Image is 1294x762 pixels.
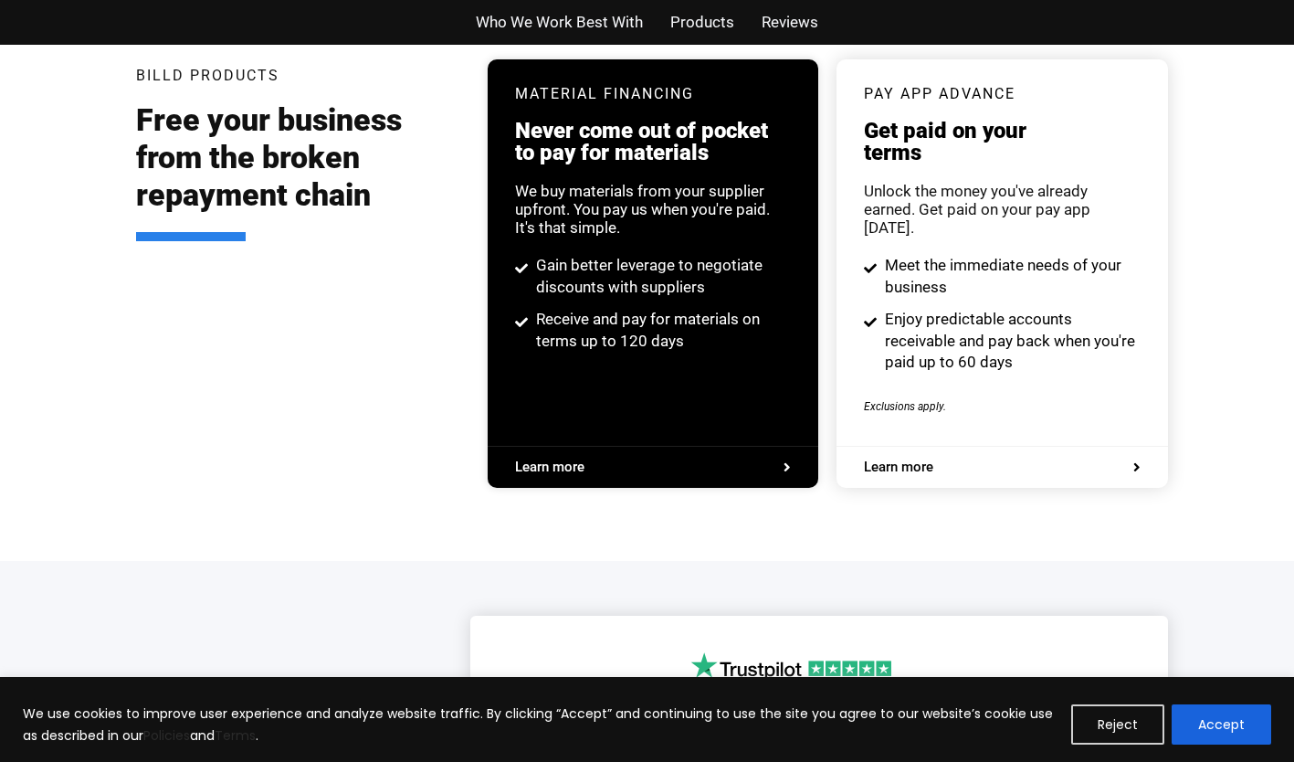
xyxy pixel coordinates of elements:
[136,69,279,83] h3: Billd Products
[1172,704,1271,745] button: Accept
[531,255,792,299] span: Gain better leverage to negotiate discounts with suppliers
[864,460,933,474] span: Learn more
[880,309,1141,374] span: Enjoy predictable accounts receivable and pay back when you're paid up to 60 days
[864,182,1140,237] div: Unlock the money you've already earned. Get paid on your pay app [DATE].
[864,460,1140,474] a: Learn more
[1071,704,1164,745] button: Reject
[476,9,643,36] a: Who We Work Best With
[515,87,791,101] h3: Material Financing
[215,726,256,745] a: Terms
[864,400,946,413] span: Exclusions apply.
[864,87,1140,101] h3: pay app advance
[531,309,792,353] span: Receive and pay for materials on terms up to 120 days
[670,9,734,36] a: Products
[762,9,818,36] a: Reviews
[143,726,190,745] a: Policies
[515,460,584,474] span: Learn more
[864,120,1140,164] h3: Get paid on your terms
[136,101,461,240] h2: Free your business from the broken repayment chain
[880,255,1141,299] span: Meet the immediate needs of your business
[515,182,791,237] div: We buy materials from your supplier upfront. You pay us when you're paid. It's that simple.
[515,460,791,474] a: Learn more
[515,120,791,164] h3: Never come out of pocket to pay for materials
[23,703,1057,746] p: We use cookies to improve user experience and analyze website traffic. By clicking “Accept” and c...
